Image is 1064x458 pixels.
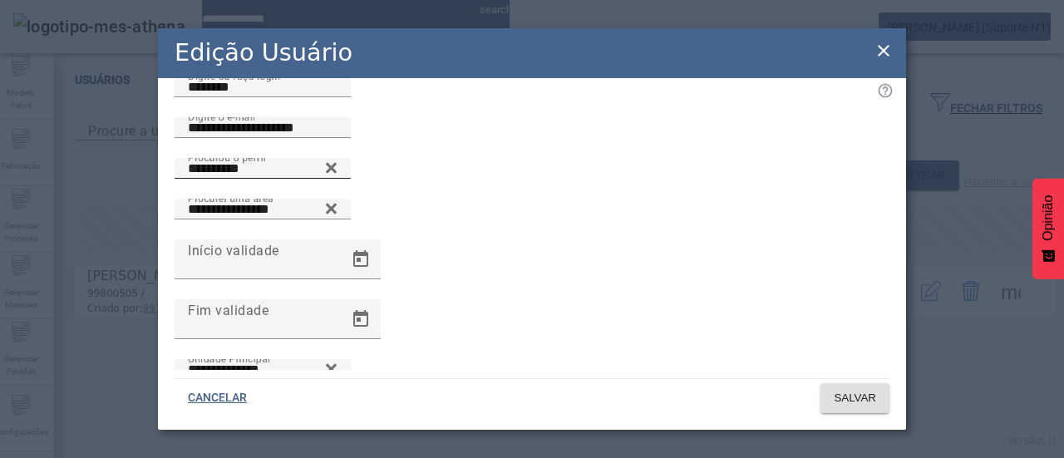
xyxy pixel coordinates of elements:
[188,199,337,219] input: Número
[188,151,266,163] font: Procurou o perfil
[341,299,381,339] button: Calendário aberto
[188,391,247,404] font: CANCELAR
[188,192,273,204] font: Procurei uma área
[188,302,268,318] font: Fim validade
[820,383,889,413] button: SALVAR
[188,111,255,122] font: Digite o e-mail
[1041,195,1055,241] font: Opinião
[341,239,381,279] button: Calendário aberto
[834,392,876,404] font: SALVAR
[188,159,337,179] input: Número
[175,383,260,413] button: CANCELAR
[188,242,279,258] font: Início validade
[188,352,270,364] font: Unidade Principal
[188,70,280,81] font: Digite ou faça login
[1032,179,1064,279] button: Feedback - Mostrar pesquisa
[175,38,352,66] font: Edição Usuário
